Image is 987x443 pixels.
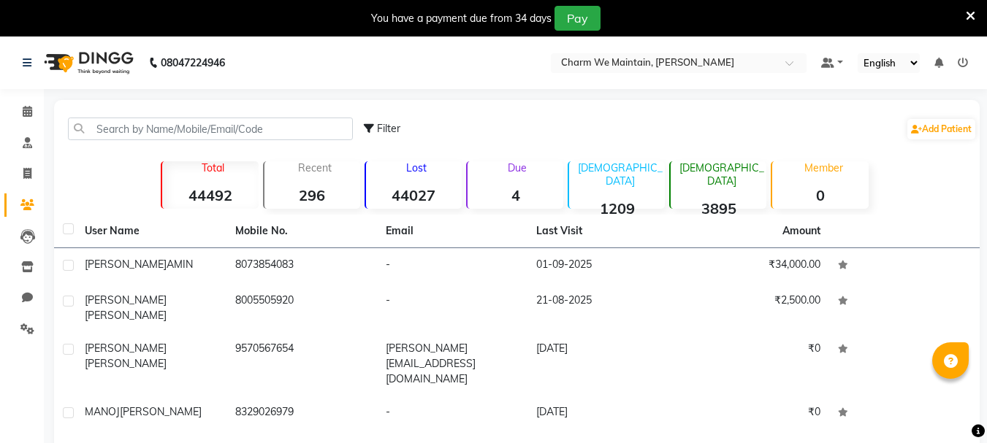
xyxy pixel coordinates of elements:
td: - [377,248,527,284]
div: You have a payment due from 34 days [371,11,552,26]
span: [PERSON_NAME] [85,309,167,322]
p: Lost [372,161,462,174]
span: Filter [377,122,400,135]
p: [DEMOGRAPHIC_DATA] [677,161,766,188]
td: ₹0 [679,396,829,431]
th: Last Visit [527,215,678,248]
a: Add Patient [907,119,975,139]
strong: 3895 [671,199,766,217]
td: - [377,284,527,332]
td: - [377,396,527,431]
p: Total [168,161,258,174]
td: 21-08-2025 [527,284,678,332]
th: Mobile No. [226,215,377,248]
span: [PERSON_NAME] [85,342,167,355]
span: [PERSON_NAME] [85,357,167,370]
td: ₹2,500.00 [679,284,829,332]
p: [DEMOGRAPHIC_DATA] [575,161,665,188]
td: 8329026979 [226,396,377,431]
td: ₹0 [679,332,829,396]
p: Member [778,161,868,174]
b: 08047224946 [161,42,225,83]
iframe: chat widget [926,385,972,428]
strong: 4 [468,186,563,204]
th: Email [377,215,527,248]
td: 8073854083 [226,248,377,284]
td: [PERSON_NAME][EMAIL_ADDRESS][DOMAIN_NAME] [377,332,527,396]
td: [DATE] [527,332,678,396]
button: Pay [555,6,601,31]
th: User Name [76,215,226,248]
span: [PERSON_NAME] [120,405,202,418]
strong: 0 [772,186,868,204]
strong: 296 [264,186,360,204]
input: Search by Name/Mobile/Email/Code [68,118,353,140]
td: [DATE] [527,396,678,431]
span: [PERSON_NAME] [85,258,167,271]
strong: 44492 [162,186,258,204]
p: Due [470,161,563,174]
span: [PERSON_NAME] [85,293,167,307]
td: 9570567654 [226,332,377,396]
p: Recent [270,161,360,174]
span: AMIN [167,258,193,271]
strong: 1209 [569,199,665,217]
th: Amount [774,215,829,247]
td: 8005505920 [226,284,377,332]
span: MANOJ [85,405,120,418]
td: ₹34,000.00 [679,248,829,284]
strong: 44027 [366,186,462,204]
td: 01-09-2025 [527,248,678,284]
img: logo [37,42,137,83]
